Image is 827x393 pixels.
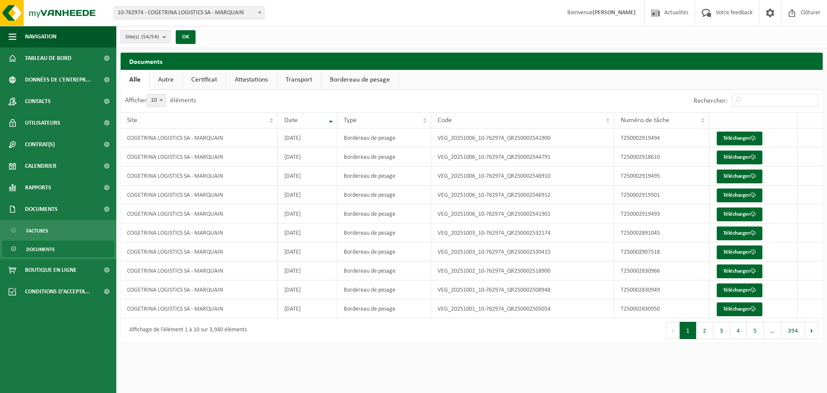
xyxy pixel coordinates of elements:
a: Télécharger [717,208,762,221]
a: Factures [2,222,114,239]
a: Transport [277,70,321,90]
td: [DATE] [278,299,338,318]
td: COGETRINA LOGISTICS SA - MARQUAIN [121,280,278,299]
a: Autre [149,70,182,90]
td: Bordereau de pesage [337,129,431,148]
button: Previous [666,322,680,339]
td: COGETRINA LOGISTICS SA - MARQUAIN [121,167,278,185]
td: T250002830949 [614,280,709,299]
span: Type [344,117,357,124]
td: COGETRINA LOGISTICS SA - MARQUAIN [121,129,278,148]
span: Calendrier [25,155,56,177]
td: [DATE] [278,185,338,204]
a: Alle [121,70,149,90]
button: 4 [730,322,747,339]
button: OK [176,30,196,44]
td: T250002891045 [614,223,709,242]
td: Bordereau de pesage [337,280,431,299]
a: Certificat [183,70,226,90]
td: VEG_20251006_10-762974_QR250002541900 [431,129,614,148]
button: 1 [680,322,696,339]
td: Bordereau de pesage [337,242,431,261]
span: Rapports [25,177,51,198]
td: VEG_20251001_10-762974_QR250002505054 [431,299,614,318]
a: Télécharger [717,151,762,164]
td: Bordereau de pesage [337,167,431,185]
button: 5 [747,322,764,339]
span: Site [127,117,137,124]
span: … [764,322,781,339]
span: Site(s) [125,31,159,44]
label: Afficher éléments [125,97,196,104]
a: Télécharger [717,189,762,202]
span: Factures [26,223,48,239]
td: [DATE] [278,242,338,261]
td: VEG_20251002_10-762974_QR250002518900 [431,261,614,280]
td: VEG_20251003_10-762974_QR250002530415 [431,242,614,261]
button: 394 [781,322,805,339]
span: Boutique en ligne [25,259,77,281]
td: COGETRINA LOGISTICS SA - MARQUAIN [121,242,278,261]
button: Next [805,322,818,339]
td: Bordereau de pesage [337,223,431,242]
span: Documents [25,198,58,220]
td: COGETRINA LOGISTICS SA - MARQUAIN [121,148,278,167]
td: Bordereau de pesage [337,148,431,167]
td: [DATE] [278,261,338,280]
td: [DATE] [278,280,338,299]
td: T250002830950 [614,299,709,318]
span: Utilisateurs [25,112,60,134]
td: COGETRINA LOGISTICS SA - MARQUAIN [121,223,278,242]
td: Bordereau de pesage [337,299,431,318]
span: 10 [147,94,166,107]
td: [DATE] [278,167,338,185]
td: COGETRINA LOGISTICS SA - MARQUAIN [121,261,278,280]
span: Données de l'entrepr... [25,69,91,91]
a: Télécharger [717,264,762,278]
button: Site(s)(54/54) [121,30,171,43]
td: [DATE] [278,223,338,242]
td: T250002919493 [614,204,709,223]
td: Bordereau de pesage [337,185,431,204]
td: T250002919494 [614,129,709,148]
td: T250002907518 [614,242,709,261]
button: 3 [713,322,730,339]
a: Télécharger [717,226,762,240]
strong: [PERSON_NAME] [593,9,636,16]
label: Rechercher: [693,97,728,104]
td: [DATE] [278,148,338,167]
td: [DATE] [278,204,338,223]
td: T250002919495 [614,167,709,185]
span: 10-762974 - COGETRINA LOGISTICS SA - MARQUAIN [114,6,264,19]
span: 10-762974 - COGETRINA LOGISTICS SA - MARQUAIN [114,7,264,19]
span: Contrat(s) [25,134,55,155]
td: VEG_20251006_10-762974_QR250002544791 [431,148,614,167]
a: Télécharger [717,170,762,183]
td: COGETRINA LOGISTICS SA - MARQUAIN [121,299,278,318]
a: Télécharger [717,132,762,145]
td: COGETRINA LOGISTICS SA - MARQUAIN [121,204,278,223]
span: Tableau de bord [25,47,72,69]
span: Navigation [25,26,56,47]
a: Bordereau de pesage [321,70,398,90]
span: 10 [147,94,165,107]
td: VEG_20251001_10-762974_QR250002508948 [431,280,614,299]
a: Télécharger [717,245,762,259]
td: VEG_20251006_10-762974_QR250002546912 [431,185,614,204]
div: Affichage de l'élément 1 à 10 sur 3,940 éléments [125,323,247,338]
a: Attestations [226,70,277,90]
span: Documents [26,241,55,258]
td: [DATE] [278,129,338,148]
span: Contacts [25,91,51,112]
count: (54/54) [141,34,159,40]
td: Bordereau de pesage [337,204,431,223]
td: VEG_20251006_10-762974_QR250002546910 [431,167,614,185]
td: Bordereau de pesage [337,261,431,280]
button: 2 [696,322,713,339]
td: T250002919501 [614,185,709,204]
a: Documents [2,241,114,257]
td: VEG_20251003_10-762974_QR250002532174 [431,223,614,242]
td: COGETRINA LOGISTICS SA - MARQUAIN [121,185,278,204]
td: T250002918610 [614,148,709,167]
h2: Documents [121,53,823,69]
